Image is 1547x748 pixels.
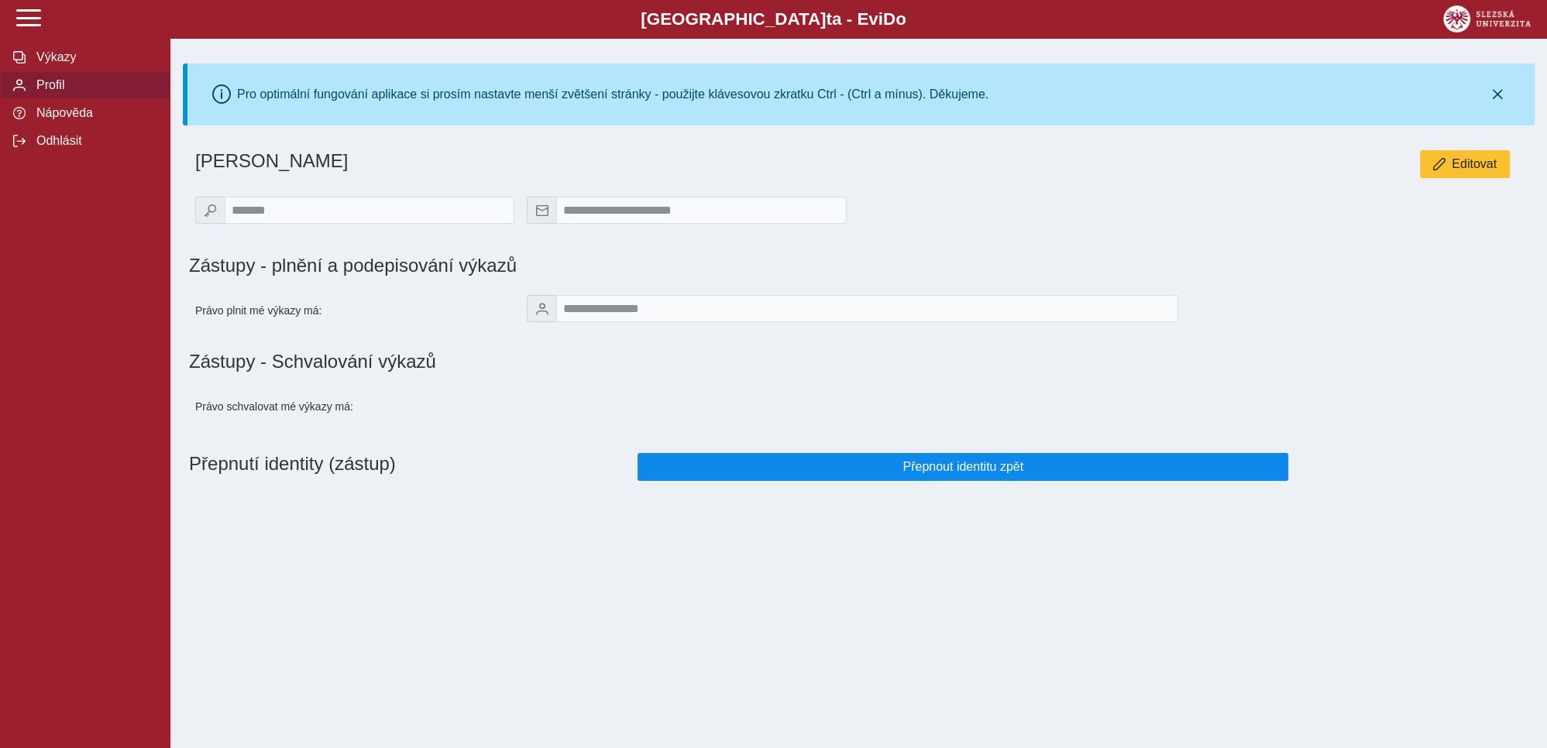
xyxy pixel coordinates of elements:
[189,289,521,332] div: Právo plnit mé výkazy má:
[189,447,631,487] h1: Přepnutí identity (zástup)
[1443,5,1531,33] img: logo_web_su.png
[237,87,988,101] div: Pro optimální fungování aplikace si prosím nastavte menší zvětšení stránky - použijte klávesovou ...
[883,9,896,29] span: D
[896,9,906,29] span: o
[32,134,157,148] span: Odhlásit
[195,150,1067,172] h1: [PERSON_NAME]
[638,453,1289,481] button: Přepnout identitu zpět
[651,460,1276,474] span: Přepnout identitu zpět
[32,78,157,92] span: Profil
[32,50,157,64] span: Výkazy
[32,106,157,120] span: Nápověda
[1420,150,1510,178] button: Editovat
[1452,157,1497,171] span: Editovat
[189,351,1528,372] h1: Zástupy - Schvalování výkazů
[189,255,1067,276] h1: Zástupy - plnění a podepisování výkazů
[46,9,1501,29] b: [GEOGRAPHIC_DATA] a - Evi
[189,385,521,428] div: Právo schvalovat mé výkazy má:
[826,9,831,29] span: t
